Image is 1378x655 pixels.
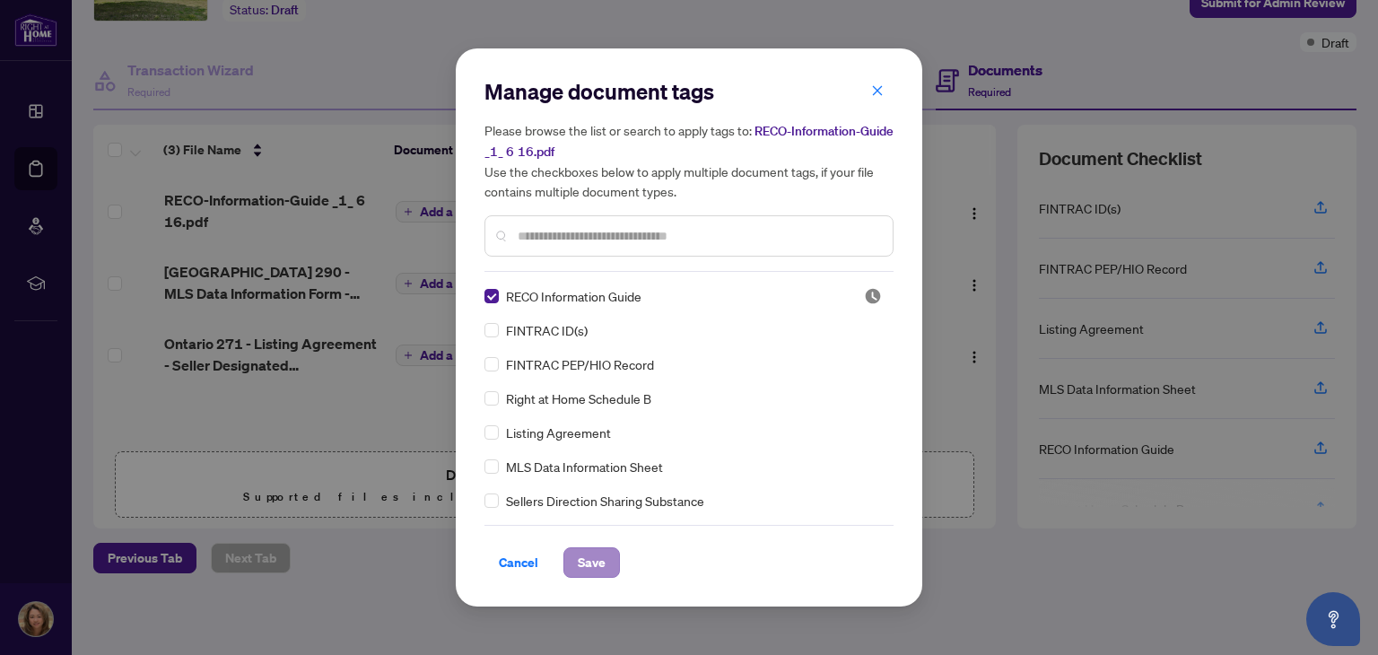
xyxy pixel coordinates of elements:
[506,389,651,408] span: Right at Home Schedule B
[506,286,641,306] span: RECO Information Guide
[1306,592,1360,646] button: Open asap
[506,457,663,476] span: MLS Data Information Sheet
[484,120,894,201] h5: Please browse the list or search to apply tags to: Use the checkboxes below to apply multiple doc...
[871,84,884,97] span: close
[864,287,882,305] span: Pending Review
[484,547,553,578] button: Cancel
[506,320,588,340] span: FINTRAC ID(s)
[506,491,704,511] span: Sellers Direction Sharing Substance
[563,547,620,578] button: Save
[506,354,654,374] span: FINTRAC PEP/HIO Record
[484,77,894,106] h2: Manage document tags
[499,548,538,577] span: Cancel
[506,423,611,442] span: Listing Agreement
[578,548,606,577] span: Save
[864,287,882,305] img: status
